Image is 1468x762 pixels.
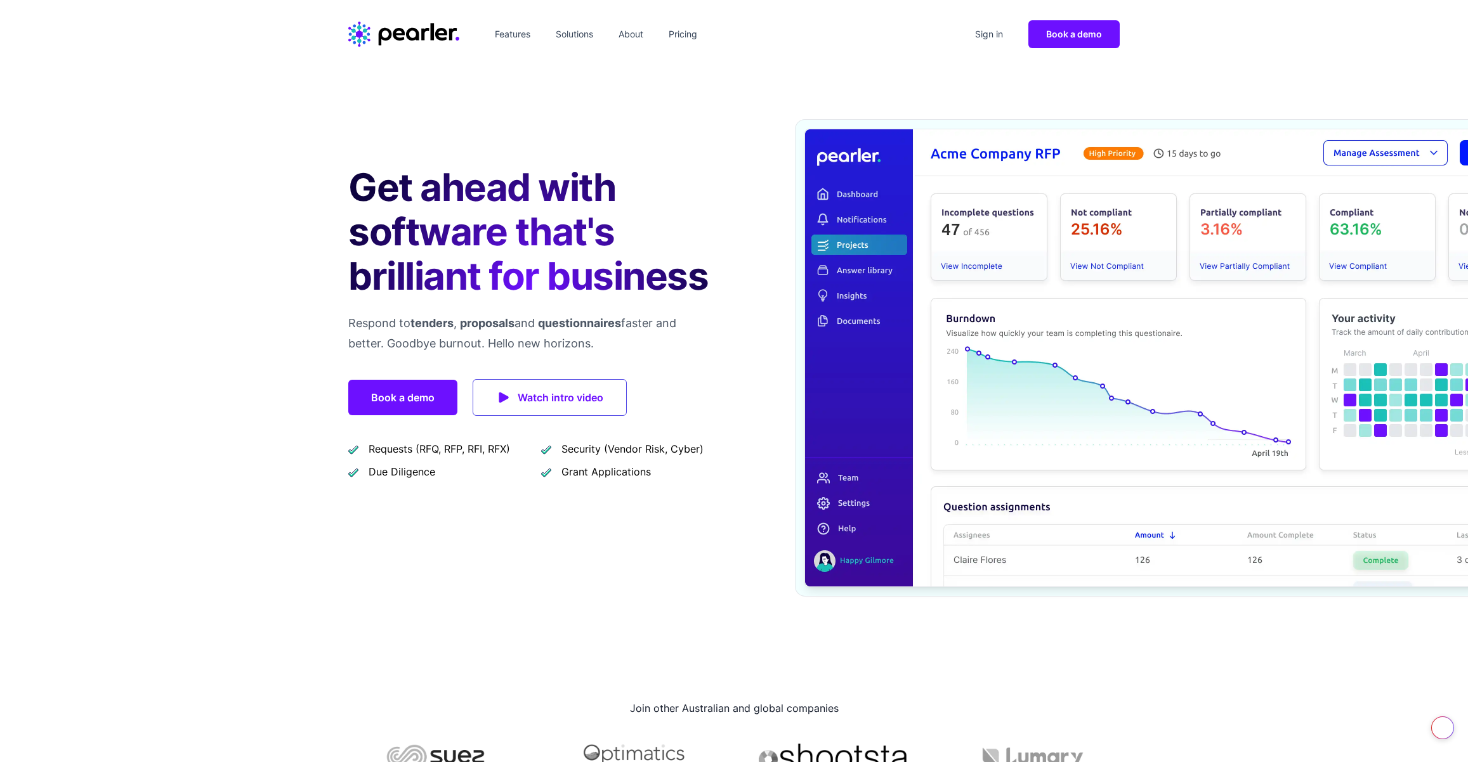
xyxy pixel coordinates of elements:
[561,464,651,479] span: Grant Applications
[348,444,358,455] img: checkmark
[538,316,621,330] span: questionnaires
[613,24,648,44] a: About
[369,464,435,479] span: Due Diligence
[348,467,358,477] img: checkmark
[541,467,551,477] img: checkmark
[551,24,598,44] a: Solutions
[490,24,535,44] a: Features
[348,313,714,354] p: Respond to , and faster and better. Goodbye burnout. Hello new horizons.
[348,22,459,47] a: Home
[348,165,714,298] h1: Get ahead with software that's brilliant for business
[664,24,702,44] a: Pricing
[348,380,457,415] a: Book a demo
[1028,20,1120,48] a: Book a demo
[1046,29,1102,39] span: Book a demo
[369,441,510,456] span: Requests (RFQ, RFP, RFI, RFX)
[460,316,514,330] span: proposals
[473,379,627,416] a: Watch intro video
[410,316,454,330] span: tenders
[518,389,603,406] span: Watch intro video
[970,24,1008,44] a: Sign in
[541,444,551,455] img: checkmark
[348,698,1120,718] h2: Join other Australian and global companies
[561,441,704,456] span: Security (Vendor Risk, Cyber)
